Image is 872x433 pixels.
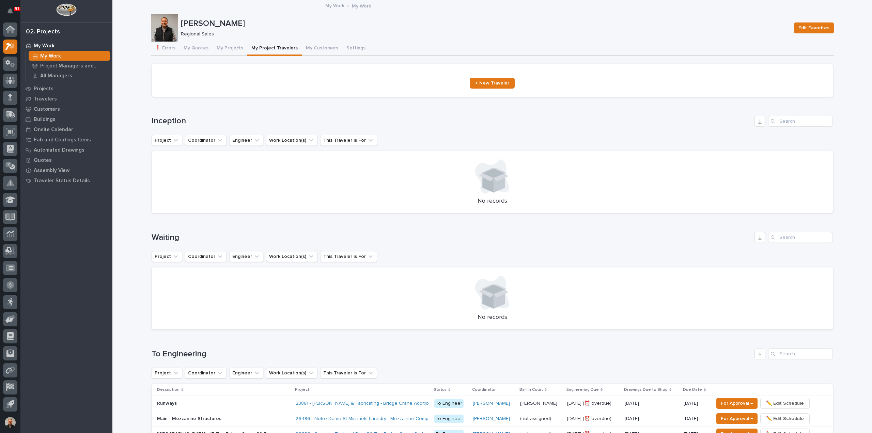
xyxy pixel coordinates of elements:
[152,396,833,411] tr: RunwaysRunways 23881 - [PERSON_NAME] & Fabricating - Bridge Crane Addition To Engineer[PERSON_NAM...
[34,117,56,123] p: Buildings
[473,401,510,406] a: [PERSON_NAME]
[26,61,112,71] a: Project Managers and Engineers
[152,135,182,146] button: Project
[625,415,640,422] p: [DATE]
[760,413,810,424] button: ✏️ Edit Schedule
[34,86,53,92] p: Projects
[157,399,178,406] p: Runways
[152,116,752,126] h1: Inception
[157,415,223,422] p: Main - Mezzanine Structures
[26,51,112,61] a: My Work
[766,415,804,423] span: ✏️ Edit Schedule
[520,415,552,422] p: (not assigned)
[768,349,833,359] input: Search
[181,19,789,29] p: [PERSON_NAME]
[3,415,17,430] button: users-avatar
[20,41,112,51] a: My Work
[20,104,112,114] a: Customers
[320,135,377,146] button: This Traveler is For
[26,71,112,80] a: All Managers
[20,94,112,104] a: Travelers
[229,251,263,262] button: Engineer
[20,145,112,155] a: Automated Drawings
[40,73,72,79] p: All Managers
[229,368,263,378] button: Engineer
[247,42,302,56] button: My Project Travelers
[266,135,317,146] button: Work Location(s)
[3,4,17,18] button: Notifications
[40,53,61,59] p: My Work
[34,147,84,153] p: Automated Drawings
[160,314,825,321] p: No records
[684,416,708,422] p: [DATE]
[721,415,753,423] span: For Approval →
[320,251,377,262] button: This Traveler is For
[473,416,510,422] a: [PERSON_NAME]
[768,116,833,127] input: Search
[266,251,317,262] button: Work Location(s)
[34,96,57,102] p: Travelers
[20,165,112,175] a: Assembly View
[760,398,810,409] button: ✏️ Edit Schedule
[181,31,786,37] p: Regional Sales
[180,42,213,56] button: My Quotes
[798,24,829,32] span: Edit Favorites
[716,413,758,424] button: For Approval →
[352,2,371,9] p: My Work
[716,398,758,409] button: For Approval →
[296,416,444,422] a: 26486 - Notre Dame St Michaels Laundry - Mezzanine Components
[434,386,447,393] p: Status
[26,28,60,36] div: 02. Projects
[34,157,52,164] p: Quotes
[152,251,182,262] button: Project
[470,78,515,89] a: + New Traveler
[302,42,342,56] button: My Customers
[152,233,752,243] h1: Waiting
[20,155,112,165] a: Quotes
[151,42,180,56] button: ❗ Errors
[624,386,668,393] p: Drawings Due to Shop
[34,43,54,49] p: My Work
[325,1,344,9] a: My Work
[9,8,17,19] div: Notifications91
[472,386,496,393] p: Coordinator
[56,3,76,16] img: Workspace Logo
[475,81,509,86] span: + New Traveler
[34,137,91,143] p: Fab and Coatings Items
[185,135,227,146] button: Coordinator
[20,124,112,135] a: Onsite Calendar
[520,399,559,406] p: [PERSON_NAME]
[40,63,107,69] p: Project Managers and Engineers
[34,178,90,184] p: Traveler Status Details
[20,83,112,94] a: Projects
[434,399,464,408] div: To Engineer
[567,399,613,406] p: [DATE] (⏰ overdue)
[152,349,752,359] h1: To Engineering
[295,386,309,393] p: Project
[766,399,804,407] span: ✏️ Edit Schedule
[20,114,112,124] a: Buildings
[566,386,599,393] p: Engineering Due
[157,386,180,393] p: Description
[185,368,227,378] button: Coordinator
[213,42,247,56] button: My Projects
[229,135,263,146] button: Engineer
[152,368,182,378] button: Project
[625,399,640,406] p: [DATE]
[768,232,833,243] input: Search
[34,127,73,133] p: Onsite Calendar
[794,22,834,33] button: Edit Favorites
[20,175,112,186] a: Traveler Status Details
[567,415,613,422] p: [DATE] (⏰ overdue)
[152,411,833,427] tr: Main - Mezzanine StructuresMain - Mezzanine Structures 26486 - Notre Dame St Michaels Laundry - M...
[296,401,432,406] a: 23881 - [PERSON_NAME] & Fabricating - Bridge Crane Addition
[34,168,69,174] p: Assembly View
[15,6,19,11] p: 91
[342,42,370,56] button: Settings
[684,401,708,406] p: [DATE]
[721,399,753,407] span: For Approval →
[34,106,60,112] p: Customers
